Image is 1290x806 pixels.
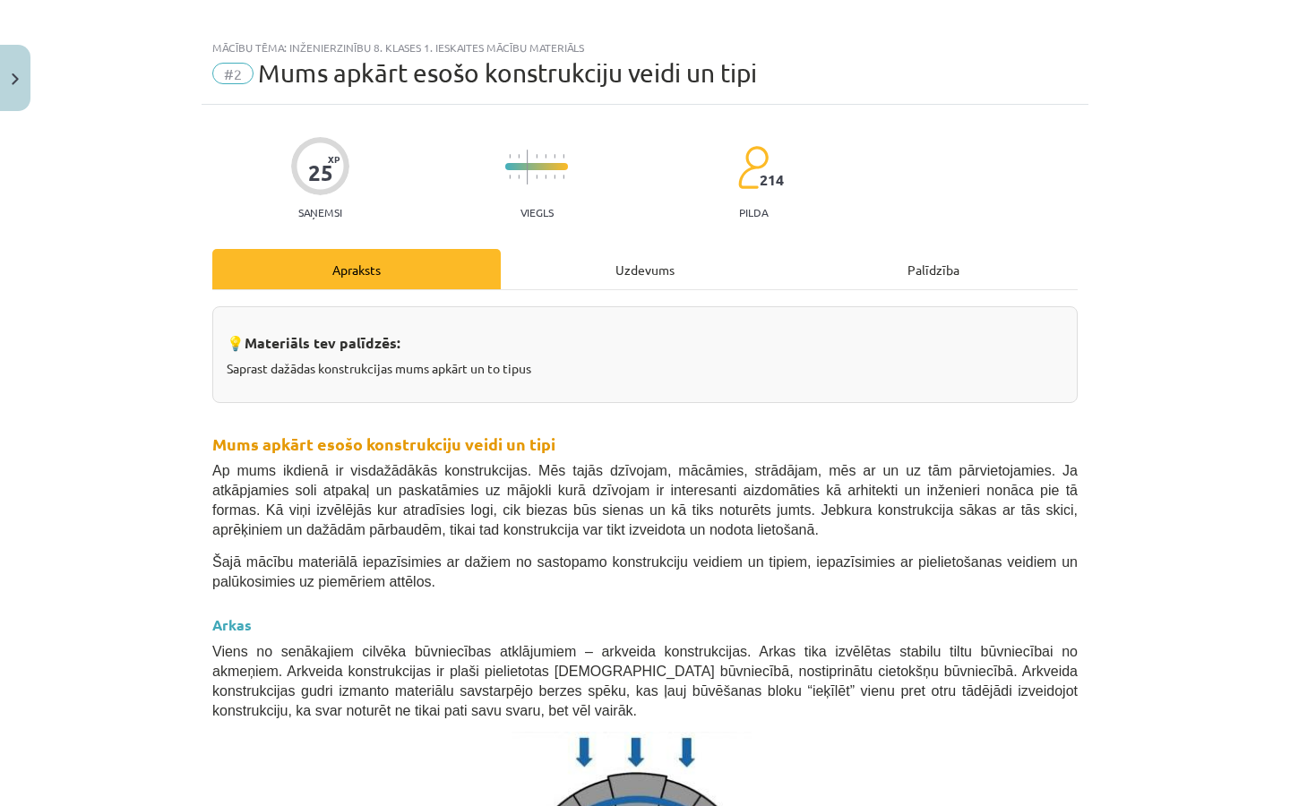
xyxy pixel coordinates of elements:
[536,175,537,179] img: icon-short-line-57e1e144782c952c97e751825c79c345078a6d821885a25fce030b3d8c18986b.svg
[212,433,555,454] strong: Mums apkārt esošo konstrukciju veidi un tipi
[212,63,254,84] span: #2
[737,145,769,190] img: students-c634bb4e5e11cddfef0936a35e636f08e4e9abd3cc4e673bd6f9a4125e45ecb1.svg
[212,41,1078,54] div: Mācību tēma: Inženierzinību 8. klases 1. ieskaites mācību materiāls
[328,154,340,164] span: XP
[545,154,546,159] img: icon-short-line-57e1e144782c952c97e751825c79c345078a6d821885a25fce030b3d8c18986b.svg
[501,249,789,289] div: Uzdevums
[554,175,555,179] img: icon-short-line-57e1e144782c952c97e751825c79c345078a6d821885a25fce030b3d8c18986b.svg
[212,615,252,634] strong: Arkas
[227,321,1063,354] h3: 💡
[760,172,784,188] span: 214
[212,644,1078,718] span: Viens no senākajiem cilvēka būvniecības atklājumiem – arkveida konstrukcijas. Arkas tika izvēlēta...
[536,154,537,159] img: icon-short-line-57e1e144782c952c97e751825c79c345078a6d821885a25fce030b3d8c18986b.svg
[563,154,564,159] img: icon-short-line-57e1e144782c952c97e751825c79c345078a6d821885a25fce030b3d8c18986b.svg
[509,154,511,159] img: icon-short-line-57e1e144782c952c97e751825c79c345078a6d821885a25fce030b3d8c18986b.svg
[212,463,1078,537] span: Ap mums ikdienā ir visdažādākās konstrukcijas. Mēs tajās dzīvojam, mācāmies, strādājam, mēs ar un...
[789,249,1078,289] div: Palīdzība
[520,206,554,219] p: Viegls
[258,58,757,88] span: Mums apkārt esošo konstrukciju veidi un tipi
[554,154,555,159] img: icon-short-line-57e1e144782c952c97e751825c79c345078a6d821885a25fce030b3d8c18986b.svg
[212,249,501,289] div: Apraksts
[227,359,1063,378] p: Saprast dažādas konstrukcijas mums apkārt un to tipus
[518,154,520,159] img: icon-short-line-57e1e144782c952c97e751825c79c345078a6d821885a25fce030b3d8c18986b.svg
[12,73,19,85] img: icon-close-lesson-0947bae3869378f0d4975bcd49f059093ad1ed9edebbc8119c70593378902aed.svg
[291,206,349,219] p: Saņemsi
[212,554,1078,589] span: Šajā mācību materiālā iepazīsimies ar dažiem no sastopamo konstrukciju veidiem un tipiem, iepazīs...
[518,175,520,179] img: icon-short-line-57e1e144782c952c97e751825c79c345078a6d821885a25fce030b3d8c18986b.svg
[527,150,529,184] img: icon-long-line-d9ea69661e0d244f92f715978eff75569469978d946b2353a9bb055b3ed8787d.svg
[308,160,333,185] div: 25
[545,175,546,179] img: icon-short-line-57e1e144782c952c97e751825c79c345078a6d821885a25fce030b3d8c18986b.svg
[245,333,400,352] strong: Materiāls tev palīdzēs:
[563,175,564,179] img: icon-short-line-57e1e144782c952c97e751825c79c345078a6d821885a25fce030b3d8c18986b.svg
[509,175,511,179] img: icon-short-line-57e1e144782c952c97e751825c79c345078a6d821885a25fce030b3d8c18986b.svg
[739,206,768,219] p: pilda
